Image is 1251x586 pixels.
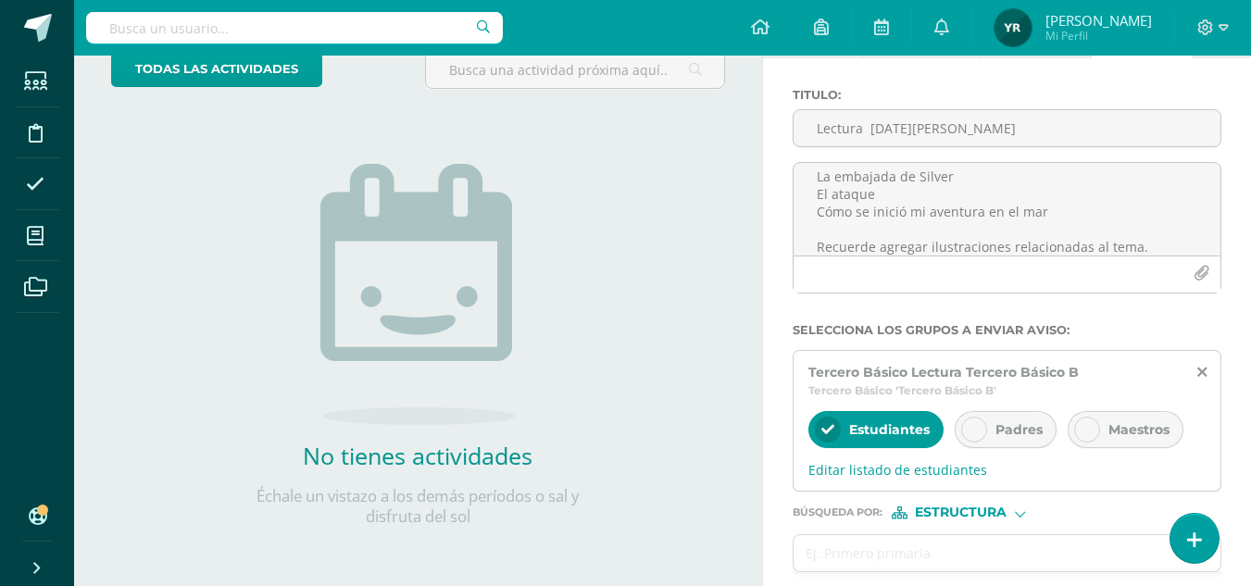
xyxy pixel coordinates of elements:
label: Selecciona los grupos a enviar aviso : [793,323,1221,337]
p: Échale un vistazo a los demás períodos o sal y disfruta del sol [232,486,603,527]
span: [PERSON_NAME] [1045,11,1152,30]
input: Busca una actividad próxima aquí... [426,52,723,88]
a: Tarea [763,14,863,58]
span: Estructura [915,507,1007,517]
span: Mi Perfil [1045,28,1152,44]
input: Titulo [794,110,1220,146]
h2: No tienes actividades [232,440,603,471]
input: Ej. Primero primaria [794,535,1184,571]
span: Tercero Básico 'Tercero Básico B' [808,383,996,397]
span: Editar listado de estudiantes [808,461,1206,479]
textarea: Buenos días Adjunto las actividades [PERSON_NAME][DATE] [DATE][PERSON_NAME] [GEOGRAPHIC_DATA] Res... [794,163,1220,256]
span: Estudiantes [849,421,930,438]
img: 98a14b8a2142242c13a8985c4bbf6eb0.png [995,9,1032,46]
label: Titulo : [793,88,1221,102]
a: Evento [981,14,1091,58]
span: Maestros [1108,421,1170,438]
img: no_activities.png [320,164,515,425]
a: Examen [864,14,980,58]
span: Padres [995,421,1043,438]
div: [object Object] [892,506,1031,519]
a: Aviso [1092,14,1191,58]
a: todas las Actividades [111,51,322,87]
span: Tercero Básico Lectura Tercero Básico B [808,364,1079,380]
input: Busca un usuario... [86,12,503,44]
span: Búsqueda por : [793,507,882,517]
